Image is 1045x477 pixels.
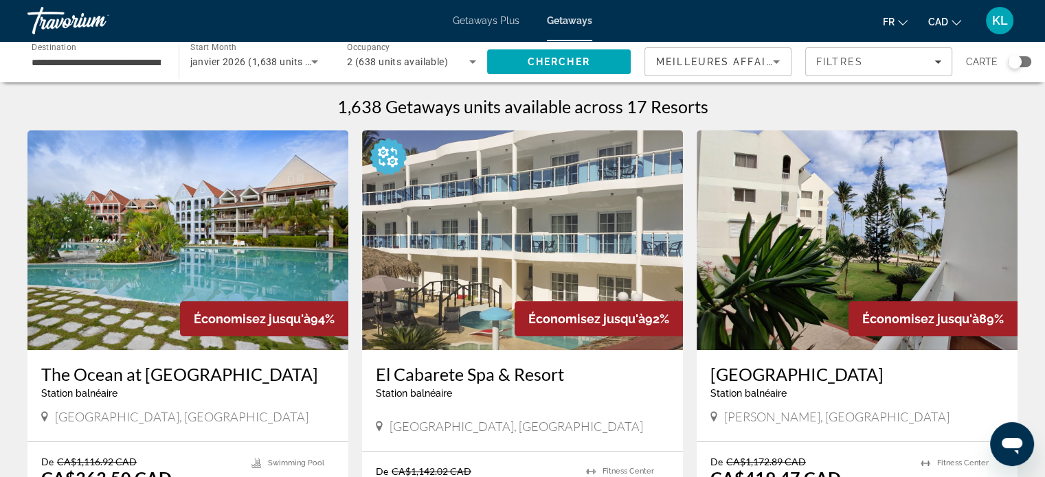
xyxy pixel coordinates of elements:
[57,456,137,467] span: CA$1,116.92 CAD
[862,312,979,326] span: Économisez jusqu'à
[528,312,645,326] span: Économisez jusqu'à
[937,458,989,467] span: Fitness Center
[55,409,308,424] span: [GEOGRAPHIC_DATA], [GEOGRAPHIC_DATA]
[347,43,390,52] span: Occupancy
[376,364,669,384] a: El Cabarete Spa & Resort
[515,301,683,336] div: 92%
[883,16,895,27] span: fr
[710,388,787,399] span: Station balnéaire
[928,12,961,32] button: Change currency
[528,56,590,67] span: Chercher
[656,56,788,67] span: Meilleures affaires
[992,14,1008,27] span: KL
[656,54,780,70] mat-select: Sort by
[487,49,631,74] button: Search
[849,301,1018,336] div: 89%
[603,467,654,476] span: Fitness Center
[32,54,161,71] input: Select destination
[194,312,311,326] span: Économisez jusqu'à
[190,43,236,52] span: Start Month
[392,465,471,477] span: CA$1,142.02 CAD
[816,56,863,67] span: Filtres
[190,56,350,67] span: janvier 2026 (1,638 units available)
[376,465,388,477] span: De
[41,456,54,467] span: De
[362,130,683,350] img: El Cabarete Spa & Resort
[376,388,452,399] span: Station balnéaire
[982,6,1018,35] button: User Menu
[347,56,448,67] span: 2 (638 units available)
[337,96,708,117] h1: 1,638 Getaways units available across 17 Resorts
[805,47,952,76] button: Filters
[27,3,165,38] a: Travorium
[697,130,1018,350] img: Albatros Club Resort
[390,419,643,434] span: [GEOGRAPHIC_DATA], [GEOGRAPHIC_DATA]
[710,364,1004,384] a: [GEOGRAPHIC_DATA]
[27,130,348,350] img: The Ocean at Taino Beach
[268,458,324,467] span: Swimming Pool
[41,388,117,399] span: Station balnéaire
[724,409,950,424] span: [PERSON_NAME], [GEOGRAPHIC_DATA]
[883,12,908,32] button: Change language
[928,16,948,27] span: CAD
[726,456,806,467] span: CA$1,172.89 CAD
[990,422,1034,466] iframe: Bouton de lancement de la fenêtre de messagerie
[710,456,723,467] span: De
[453,15,519,26] a: Getaways Plus
[32,42,76,51] span: Destination
[180,301,348,336] div: 94%
[41,364,335,384] a: The Ocean at [GEOGRAPHIC_DATA]
[966,52,998,71] span: Carte
[547,15,592,26] a: Getaways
